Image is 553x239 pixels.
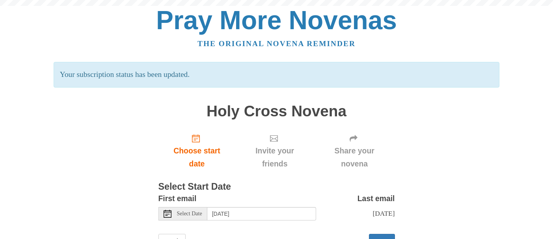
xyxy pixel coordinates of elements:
[235,127,314,174] div: Click "Next" to confirm your start date first.
[158,192,197,205] label: First email
[314,127,395,174] div: Click "Next" to confirm your start date first.
[357,192,395,205] label: Last email
[243,144,306,170] span: Invite your friends
[54,62,499,88] p: Your subscription status has been updated.
[158,103,395,120] h1: Holy Cross Novena
[372,209,395,217] span: [DATE]
[156,6,397,35] a: Pray More Novenas
[322,144,387,170] span: Share your novena
[197,39,356,48] a: The original novena reminder
[158,182,395,192] h3: Select Start Date
[177,211,202,217] span: Select Date
[158,127,236,174] a: Choose start date
[166,144,228,170] span: Choose start date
